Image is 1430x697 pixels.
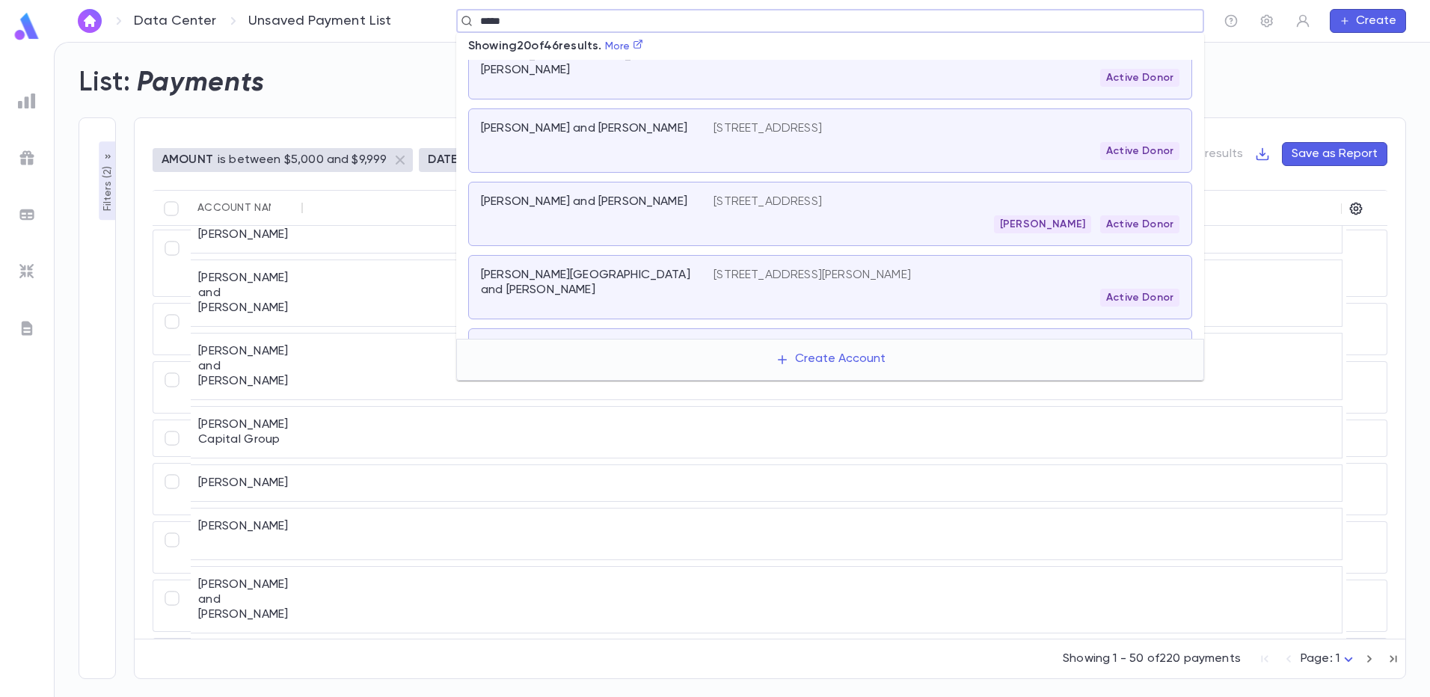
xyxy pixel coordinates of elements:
p: [STREET_ADDRESS] [714,121,822,136]
img: imports_grey.530a8a0e642e233f2baf0ef88e8c9fcb.svg [18,262,36,280]
div: [PERSON_NAME] Capital Group [191,407,303,458]
p: Filters ( 2 ) [100,163,115,212]
div: [PERSON_NAME] and [PERSON_NAME] [191,334,303,399]
span: Active Donor [1100,72,1179,84]
button: Create Account [764,346,897,374]
p: DATE [428,153,458,168]
p: [PERSON_NAME][GEOGRAPHIC_DATA] and [PERSON_NAME] [481,268,696,298]
h2: Payments [137,67,265,99]
button: Create [1330,9,1406,33]
a: More [605,41,644,52]
p: [PERSON_NAME], [PERSON_NAME] and [PERSON_NAME] [481,48,696,78]
p: Showing 20 of 46 results. [456,33,655,60]
h2: List: [79,67,131,99]
p: Unsaved Payment List [248,13,392,29]
span: Active Donor [1100,218,1179,230]
div: Account Name [197,202,282,214]
p: [PERSON_NAME] and [PERSON_NAME] [481,121,687,136]
p: [STREET_ADDRESS] [714,194,822,209]
div: Page: 1 [1301,648,1357,671]
img: campaigns_grey.99e729a5f7ee94e3726e6486bddda8f1.svg [18,149,36,167]
button: Filters (2) [99,142,117,221]
div: [PERSON_NAME] and [PERSON_NAME] [191,567,303,633]
button: Sort [271,196,295,220]
p: AMOUNT [162,153,213,168]
div: [PERSON_NAME] [191,465,303,501]
img: batches_grey.339ca447c9d9533ef1741baa751efc33.svg [18,206,36,224]
span: Active Donor [1100,292,1179,304]
img: reports_grey.c525e4749d1bce6a11f5fe2a8de1b229.svg [18,92,36,110]
div: [PERSON_NAME] and [PERSON_NAME] [191,260,303,326]
div: DATEis between [DATE] and [DATE] [419,148,654,172]
p: [STREET_ADDRESS][PERSON_NAME] [714,268,911,283]
a: Data Center [134,13,216,29]
p: [PERSON_NAME] and [PERSON_NAME] [481,194,687,209]
img: logo [12,12,42,41]
img: home_white.a664292cf8c1dea59945f0da9f25487c.svg [81,15,99,27]
div: AMOUNTis between $5,000 and $9,999 [153,148,413,172]
span: Page: 1 [1301,653,1340,665]
span: [PERSON_NAME] [994,218,1091,230]
p: is between $5,000 and $9,999 [218,153,387,168]
span: Active Donor [1100,145,1179,157]
p: Showing 1 - 50 of 220 payments [1063,651,1241,666]
button: Save as Report [1282,142,1387,166]
p: 220 results [1183,147,1243,162]
div: [PERSON_NAME] [191,509,303,559]
img: letters_grey.7941b92b52307dd3b8a917253454ce1c.svg [18,319,36,337]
